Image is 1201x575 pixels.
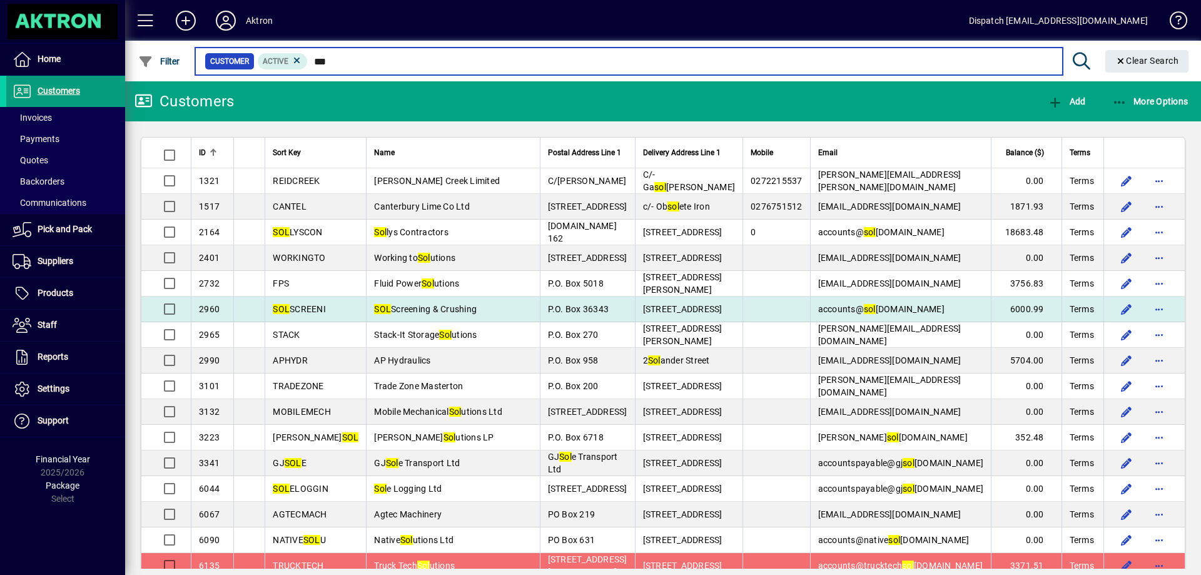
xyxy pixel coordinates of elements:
[199,304,220,314] span: 2960
[1117,325,1137,345] button: Edit
[374,146,395,160] span: Name
[199,201,220,211] span: 1517
[818,407,961,417] span: [EMAIL_ADDRESS][DOMAIN_NAME]
[751,227,756,237] span: 0
[888,535,900,545] em: sol
[548,452,618,474] span: GJ e Transport Ltd
[648,355,661,365] em: Sol
[6,278,125,309] a: Products
[991,399,1061,425] td: 0.00
[273,355,308,365] span: APHYDR
[667,201,679,211] em: sol
[1117,504,1137,524] button: Edit
[1149,427,1169,447] button: More options
[400,535,413,545] em: Sol
[6,150,125,171] a: Quotes
[1109,90,1192,113] button: More Options
[273,330,300,340] span: STACK
[548,278,604,288] span: P.O. Box 5018
[999,146,1055,160] div: Balance ($)
[818,484,984,494] span: accountspayable@gj [DOMAIN_NAME]
[1070,457,1094,469] span: Terms
[38,86,80,96] span: Customers
[199,381,220,391] span: 3101
[1117,350,1137,370] button: Edit
[374,355,430,365] span: AP Hydraulics
[38,384,69,394] span: Settings
[751,146,773,160] span: Mobile
[258,53,308,69] mat-chip: Activation Status: Active
[199,355,220,365] span: 2990
[1070,405,1094,418] span: Terms
[864,304,876,314] em: sol
[1070,482,1094,495] span: Terms
[643,509,722,519] span: [STREET_ADDRESS]
[418,253,430,263] em: Sol
[374,304,477,314] span: Screening & Crushing
[903,458,915,468] em: sol
[643,458,722,468] span: [STREET_ADDRESS]
[643,201,710,211] span: c/- Ob ete Iron
[1149,222,1169,242] button: More options
[38,352,68,362] span: Reports
[818,323,961,346] span: [PERSON_NAME][EMAIL_ADDRESS][DOMAIN_NAME]
[643,535,722,545] span: [STREET_ADDRESS]
[273,535,326,545] span: NATIVE U
[1117,376,1137,396] button: Edit
[342,432,359,442] em: SOL
[1045,90,1088,113] button: Add
[38,320,57,330] span: Staff
[199,509,220,519] span: 6067
[199,432,220,442] span: 3223
[818,375,961,397] span: [PERSON_NAME][EMAIL_ADDRESS][DOMAIN_NAME]
[386,458,398,468] em: Sol
[1149,196,1169,216] button: More options
[643,407,722,417] span: [STREET_ADDRESS]
[273,146,301,160] span: Sort Key
[199,330,220,340] span: 2965
[374,227,448,237] span: lys Contractors
[1070,277,1094,290] span: Terms
[273,458,307,468] span: GJ E
[38,256,73,266] span: Suppliers
[374,176,500,186] span: [PERSON_NAME] Creek Limited
[818,146,984,160] div: Email
[374,535,454,545] span: Native utions Ltd
[439,330,452,340] em: Sol
[6,171,125,192] a: Backorders
[1112,96,1188,106] span: More Options
[643,146,721,160] span: Delivery Address Line 1
[38,224,92,234] span: Pick and Pack
[1117,196,1137,216] button: Edit
[273,227,290,237] em: SOL
[643,484,722,494] span: [STREET_ADDRESS]
[818,278,961,288] span: [EMAIL_ADDRESS][DOMAIN_NAME]
[138,56,180,66] span: Filter
[991,502,1061,527] td: 0.00
[6,214,125,245] a: Pick and Pack
[991,450,1061,476] td: 0.00
[417,561,430,571] em: Sol
[991,374,1061,399] td: 0.00
[422,278,434,288] em: Sol
[1117,273,1137,293] button: Edit
[818,227,945,237] span: accounts@ [DOMAIN_NAME]
[1070,200,1094,213] span: Terms
[13,176,64,186] span: Backorders
[374,432,494,442] span: [PERSON_NAME] utions LP
[991,348,1061,374] td: 5704.00
[751,146,803,160] div: Mobile
[374,201,470,211] span: Canterbury Lime Co Ltd
[303,535,320,545] em: SOL
[273,176,320,186] span: REIDCREEK
[1070,534,1094,546] span: Terms
[13,134,59,144] span: Payments
[374,146,532,160] div: Name
[991,271,1061,297] td: 3756.83
[818,146,838,160] span: Email
[6,246,125,277] a: Suppliers
[1117,453,1137,473] button: Edit
[273,561,323,571] span: TRUCKTECH
[1117,530,1137,550] button: Edit
[548,355,599,365] span: P.O. Box 958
